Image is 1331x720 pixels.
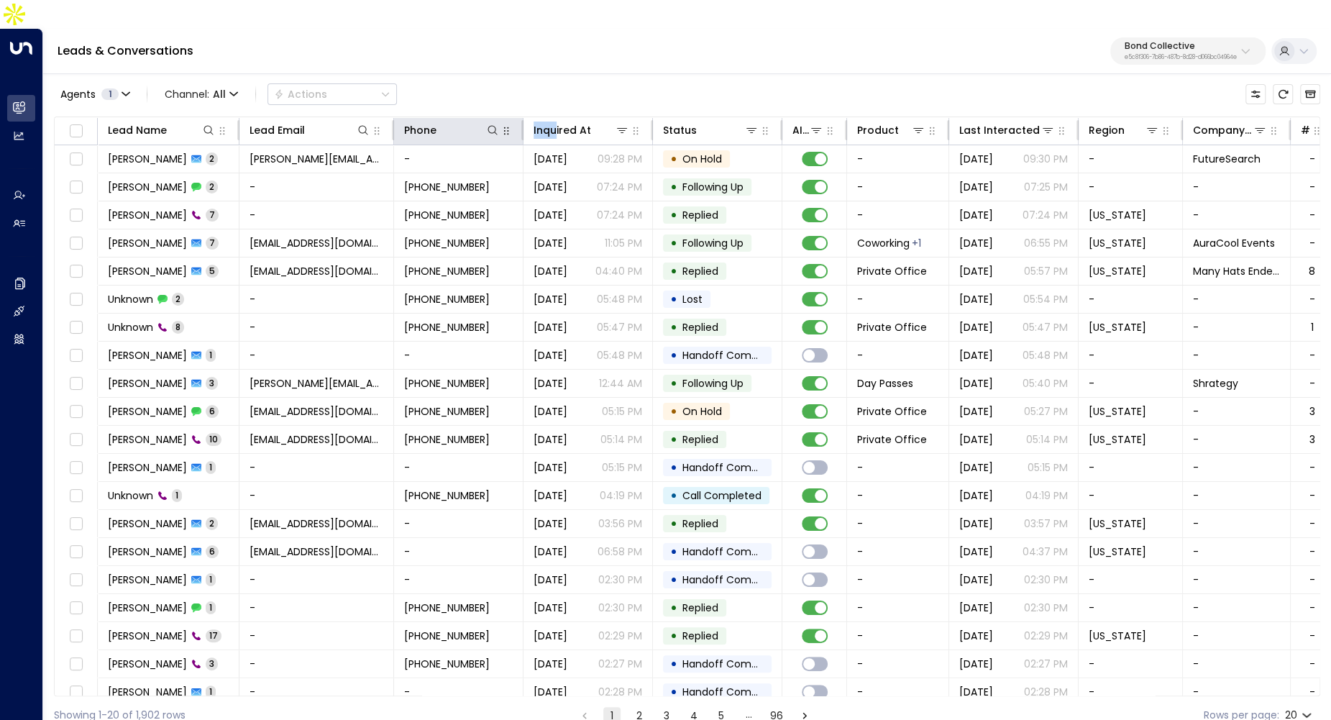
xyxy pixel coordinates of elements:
[404,292,490,306] span: +16462699030
[239,342,394,369] td: -
[239,482,394,509] td: -
[534,573,567,587] span: Yesterday
[1183,426,1291,453] td: -
[206,209,219,221] span: 7
[670,455,677,480] div: •
[597,292,642,306] p: 05:48 PM
[250,376,383,391] span: shivani@shrategy.com
[67,403,85,421] span: Toggle select row
[394,342,523,369] td: -
[598,516,642,531] p: 03:56 PM
[1079,650,1183,678] td: -
[534,544,567,559] span: Aug 07, 2025
[605,236,642,250] p: 11:05 PM
[239,454,394,481] td: -
[239,173,394,201] td: -
[682,152,722,166] span: On Hold
[670,231,677,255] div: •
[682,180,744,194] span: Following Up
[1309,432,1315,447] div: 3
[959,348,993,363] span: Yesterday
[670,399,677,424] div: •
[847,594,949,621] td: -
[54,84,135,104] button: Agents1
[404,320,490,334] span: +16462699030
[682,236,744,250] span: Following Up
[108,432,187,447] span: Kim Magloire
[597,208,642,222] p: 07:24 PM
[206,405,219,417] span: 6
[597,348,642,363] p: 05:48 PM
[792,122,823,139] div: AI mode
[250,432,383,447] span: kmagloire7@gmail.com
[597,180,642,194] p: 07:24 PM
[670,259,677,283] div: •
[1024,264,1068,278] p: 05:57 PM
[670,287,677,311] div: •
[108,152,187,166] span: McKenna Meyer
[847,173,949,201] td: -
[670,315,677,340] div: •
[602,404,642,419] p: 05:15 PM
[792,122,809,139] div: AI mode
[1089,264,1146,278] span: New York
[534,208,567,222] span: Aug 11, 2025
[1023,376,1068,391] p: 05:40 PM
[67,206,85,224] span: Toggle select row
[67,487,85,505] span: Toggle select row
[857,320,927,334] span: Private Office
[682,264,718,278] span: Replied
[239,650,394,678] td: -
[67,291,85,309] span: Toggle select row
[404,122,436,139] div: Phone
[1309,516,1315,531] div: -
[534,152,567,166] span: Yesterday
[670,147,677,171] div: •
[1183,510,1291,537] td: -
[1089,208,1146,222] span: New York
[108,460,187,475] span: John Doe
[1024,516,1068,531] p: 03:57 PM
[67,178,85,196] span: Toggle select row
[847,622,949,650] td: -
[534,376,567,391] span: Aug 11, 2025
[1023,152,1068,166] p: 09:30 PM
[959,122,1055,139] div: Last Interacted
[1125,55,1237,60] p: e5c8f306-7b86-487b-8d28-d066bc04964e
[108,180,187,194] span: Christopher Guarino
[534,180,567,194] span: Aug 11, 2025
[1024,236,1068,250] p: 06:55 PM
[1245,84,1266,104] button: Customize
[239,314,394,341] td: -
[847,454,949,481] td: -
[847,678,949,706] td: -
[1309,152,1315,166] div: -
[959,376,993,391] span: Yesterday
[67,234,85,252] span: Toggle select row
[670,511,677,536] div: •
[597,320,642,334] p: 05:47 PM
[67,375,85,393] span: Toggle select row
[108,573,187,587] span: Amanda
[67,122,85,140] span: Toggle select all
[1309,292,1315,306] div: -
[857,264,927,278] span: Private Office
[670,203,677,227] div: •
[534,292,567,306] span: Yesterday
[206,152,218,165] span: 2
[534,122,629,139] div: Inquired At
[857,404,927,419] span: Private Office
[404,404,490,419] span: +19174461744
[108,544,187,559] span: Harry Basra
[857,376,913,391] span: Day Passes
[108,376,187,391] span: Shivani Daga
[682,432,718,447] span: Replied
[534,264,567,278] span: Yesterday
[67,543,85,561] span: Toggle select row
[534,432,567,447] span: Yesterday
[250,152,383,166] span: mckenna@futuresearch.ai
[250,516,383,531] span: hbasra91@gmail.com
[1026,432,1068,447] p: 05:14 PM
[1089,432,1146,447] span: New York
[1079,594,1183,621] td: -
